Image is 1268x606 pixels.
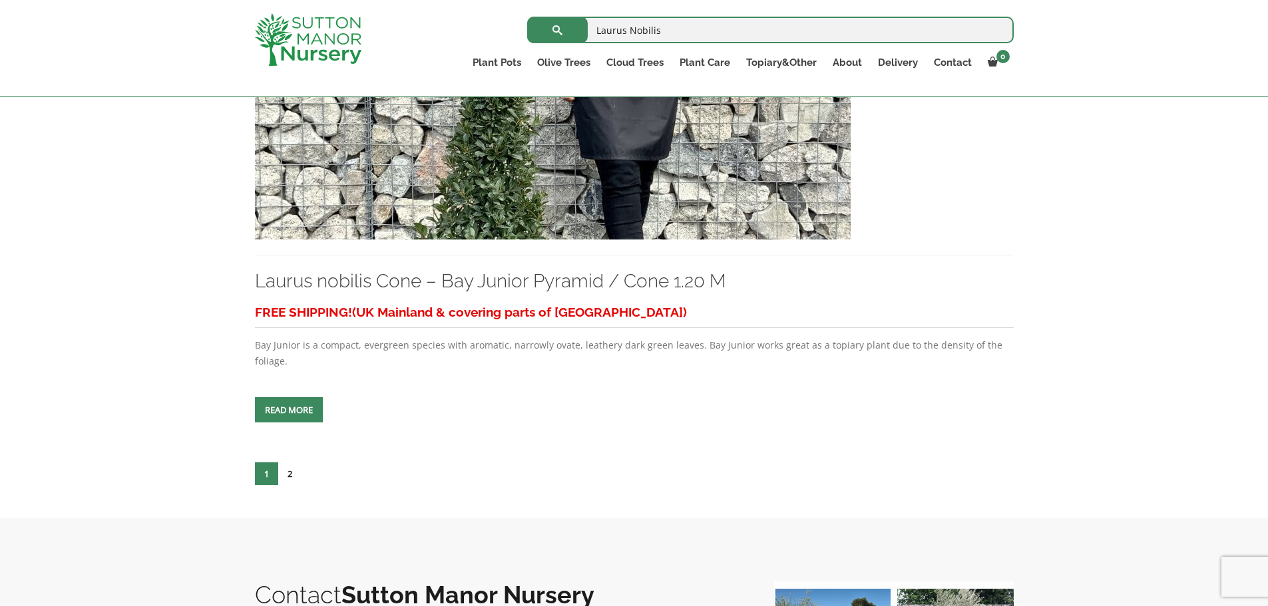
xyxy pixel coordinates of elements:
a: Laurus nobilis Cone – Bay Junior Pyramid / Cone 1.20 M [255,270,726,292]
span: 0 [996,50,1010,63]
a: 2 [278,462,302,485]
img: logo [255,13,361,66]
span: 1 [255,462,278,485]
a: Plant Care [672,53,738,72]
span: (UK Mainland & covering parts of [GEOGRAPHIC_DATA]) [352,305,687,319]
input: Search... [527,17,1014,43]
a: Topiary&Other [738,53,825,72]
a: About [825,53,870,72]
a: Laurus nobilis Cone - Bay Junior Pyramid / Cone 1.20 M [255,89,851,102]
a: 0 [980,53,1014,72]
a: Cloud Trees [598,53,672,72]
div: Bay Junior is a compact, evergreen species with aromatic, narrowly ovate, leathery dark green lea... [255,300,1014,369]
a: Contact [926,53,980,72]
a: Plant Pots [465,53,529,72]
h3: FREE SHIPPING! [255,300,1014,325]
a: Read more [255,397,323,422]
a: Delivery [870,53,926,72]
a: Olive Trees [529,53,598,72]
